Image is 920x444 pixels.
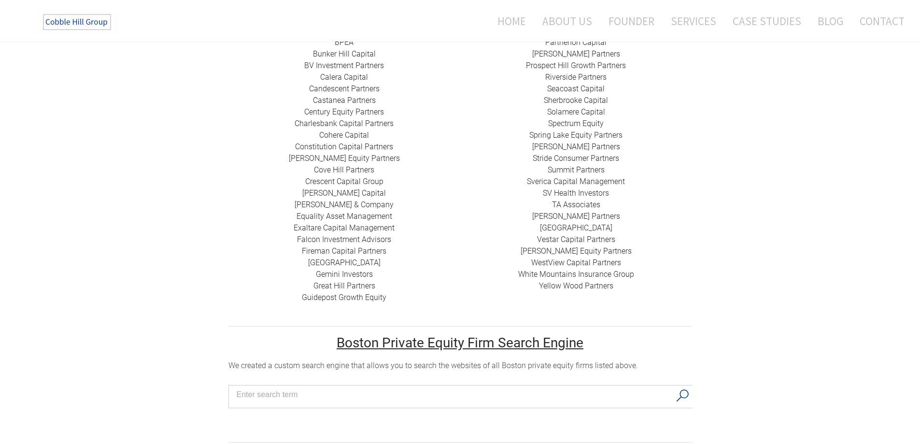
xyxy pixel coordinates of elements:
[529,130,623,140] a: Spring Lake Equity Partners
[237,387,671,402] input: Search input
[545,38,607,47] a: ​Parthenon Capital
[304,61,384,70] a: BV Investment Partners
[314,165,374,174] a: Cove Hill Partners
[526,61,626,70] a: Prospect Hill Growth Partners
[532,49,620,58] a: ​[PERSON_NAME] Partners
[305,177,383,186] a: ​Crescent Capital Group
[320,72,368,82] a: Calera Capital
[294,223,395,232] a: ​Exaltare Capital Management
[228,360,692,372] div: ​We created a custom search engine that allows you to search the websites of all Boston private e...
[527,177,625,186] a: Sverica Capital Management
[532,142,620,151] a: [PERSON_NAME] Partners
[533,154,619,163] a: Stride Consumer Partners
[313,49,376,58] a: ​Bunker Hill Capital
[664,8,723,34] a: Services
[302,246,386,256] a: Fireman Capital Partners
[537,235,615,244] a: ​Vestar Capital Partners
[304,107,384,116] a: ​Century Equity Partners
[539,281,613,290] a: Yellow Wood Partners
[548,165,605,174] a: Summit Partners
[335,38,354,47] a: BPEA
[547,84,605,93] a: Seacoast Capital
[313,281,375,290] a: Great Hill Partners​
[302,293,386,302] a: Guidepost Growth Equity
[295,200,394,209] a: [PERSON_NAME] & Company
[540,223,612,232] a: ​[GEOGRAPHIC_DATA]
[673,386,693,406] button: Search
[601,8,662,34] a: Founder
[37,10,119,34] img: The Cobble Hill Group LLC
[810,8,850,34] a: Blog
[316,270,373,279] a: Gemini Investors
[852,8,905,34] a: Contact
[297,235,391,244] a: ​Falcon Investment Advisors
[518,270,634,279] a: White Mountains Insurance Group
[725,8,808,34] a: Case Studies
[548,119,604,128] a: Spectrum Equity
[289,154,400,163] a: ​[PERSON_NAME] Equity Partners
[313,96,376,105] a: ​Castanea Partners
[543,188,609,198] a: SV Health Investors
[521,246,632,256] a: [PERSON_NAME] Equity Partners
[552,200,600,209] a: ​TA Associates
[337,335,583,351] u: Boston Private Equity Firm Search Engine
[547,107,605,116] a: Solamere Capital
[544,96,608,105] a: ​Sherbrooke Capital​
[308,258,381,267] a: ​[GEOGRAPHIC_DATA]
[483,8,533,34] a: Home
[295,119,394,128] a: Charlesbank Capital Partners
[297,212,392,221] a: ​Equality Asset Management
[295,142,393,151] a: Constitution Capital Partners
[531,258,621,267] a: ​WestView Capital Partners
[302,188,386,198] a: [PERSON_NAME] Capital
[545,72,607,82] a: Riverside Partners
[319,130,369,140] a: Cohere Capital
[309,84,380,93] a: Candescent Partners
[532,212,620,221] a: [PERSON_NAME] Partners
[535,8,599,34] a: About Us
